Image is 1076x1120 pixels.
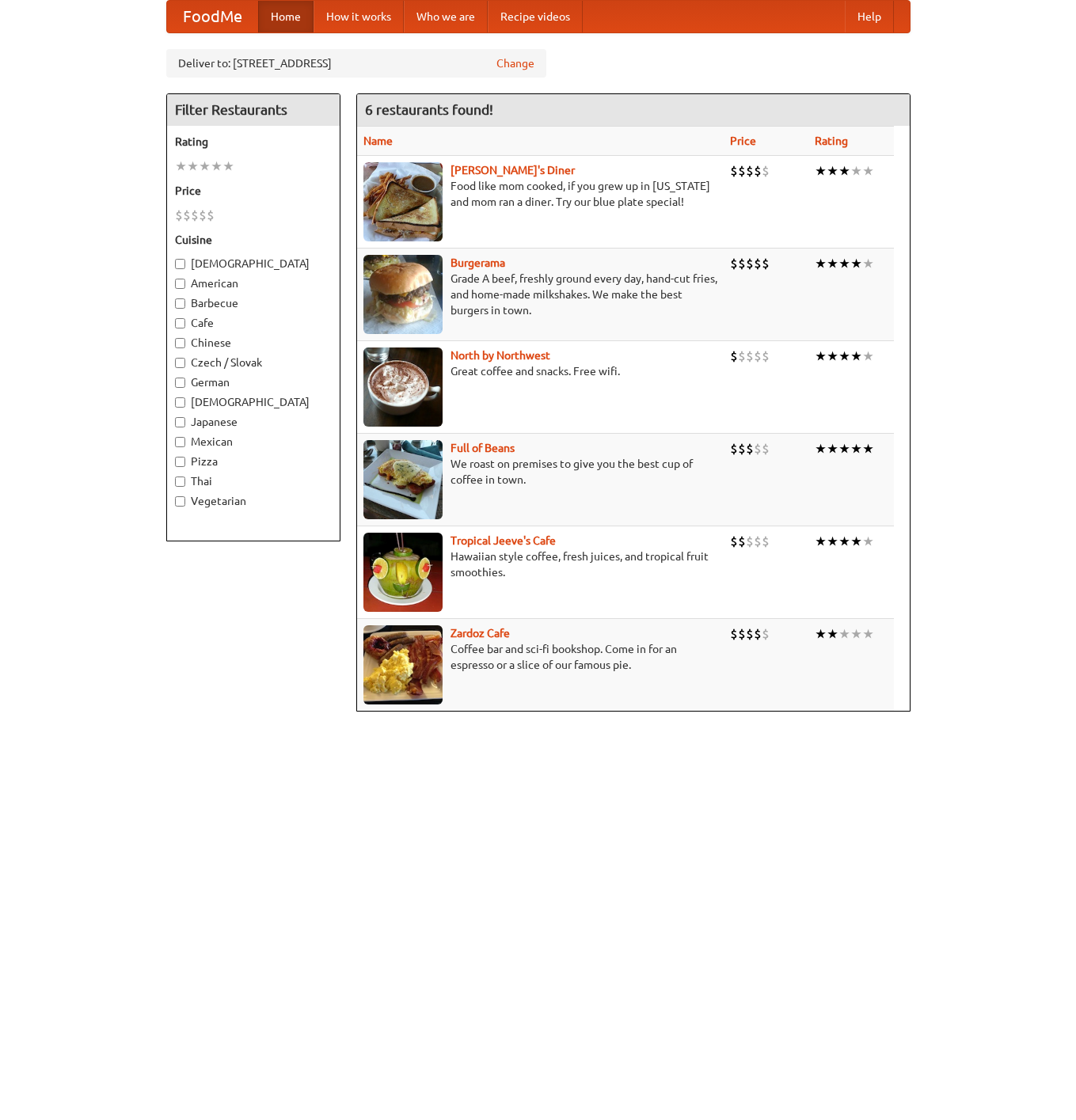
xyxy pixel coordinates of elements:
[762,533,770,550] li: $
[838,625,850,643] li: ★
[738,625,746,643] li: $
[222,158,234,175] li: ★
[175,374,332,390] label: German
[363,178,717,210] p: Food like mom cooked, if you grew up in [US_STATE] and mom ran a diner. Try our blue plate special!
[175,134,332,150] h5: Rating
[746,625,754,643] li: $
[738,440,746,457] li: $
[175,158,187,175] li: ★
[815,347,827,365] li: ★
[314,1,404,32] a: How it works
[827,162,838,180] li: ★
[762,440,770,457] li: $
[850,162,862,180] li: ★
[207,207,215,224] li: $
[363,363,717,379] p: Great coffee and snacks. Free wifi.
[175,473,332,489] label: Thai
[451,349,550,362] a: North by Northwest
[815,625,827,643] li: ★
[175,298,185,309] input: Barbecue
[175,454,332,469] label: Pizza
[754,533,762,550] li: $
[730,440,738,457] li: $
[746,440,754,457] li: $
[754,440,762,457] li: $
[175,414,332,430] label: Japanese
[746,533,754,550] li: $
[363,271,717,318] p: Grade A beef, freshly ground every day, hand-cut fries, and home-made milkshakes. We make the bes...
[496,55,534,71] a: Change
[845,1,894,32] a: Help
[175,394,332,410] label: [DEMOGRAPHIC_DATA]
[815,440,827,457] li: ★
[451,627,510,640] b: Zardoz Cafe
[862,255,874,272] li: ★
[754,255,762,272] li: $
[838,162,850,180] li: ★
[451,164,575,177] a: [PERSON_NAME]'s Diner
[730,135,756,147] a: Price
[175,275,332,291] label: American
[175,493,332,509] label: Vegetarian
[730,347,738,365] li: $
[862,440,874,457] li: ★
[166,49,546,78] div: Deliver to: [STREET_ADDRESS]
[827,255,838,272] li: ★
[762,625,770,643] li: $
[365,102,493,117] ng-pluralize: 6 restaurants found!
[838,255,850,272] li: ★
[838,533,850,550] li: ★
[175,476,185,487] input: Thai
[175,295,332,311] label: Barbecue
[363,641,717,673] p: Coffee bar and sci-fi bookshop. Come in for an espresso or a slice of our famous pie.
[363,625,443,704] img: zardoz.jpg
[746,162,754,180] li: $
[754,625,762,643] li: $
[850,347,862,365] li: ★
[451,534,556,547] a: Tropical Jeeve's Cafe
[862,533,874,550] li: ★
[451,256,505,269] b: Burgerama
[815,255,827,272] li: ★
[862,625,874,643] li: ★
[175,183,332,199] h5: Price
[175,335,332,351] label: Chinese
[738,533,746,550] li: $
[175,207,183,224] li: $
[175,256,332,271] label: [DEMOGRAPHIC_DATA]
[754,162,762,180] li: $
[187,158,199,175] li: ★
[175,397,185,408] input: [DEMOGRAPHIC_DATA]
[746,255,754,272] li: $
[827,440,838,457] li: ★
[175,232,332,248] h5: Cuisine
[827,347,838,365] li: ★
[363,162,443,241] img: sallys.jpg
[730,533,738,550] li: $
[175,259,185,269] input: [DEMOGRAPHIC_DATA]
[827,533,838,550] li: ★
[211,158,222,175] li: ★
[363,347,443,427] img: north.jpg
[762,162,770,180] li: $
[175,318,185,328] input: Cafe
[175,457,185,467] input: Pizza
[862,347,874,365] li: ★
[746,347,754,365] li: $
[183,207,191,224] li: $
[199,207,207,224] li: $
[850,255,862,272] li: ★
[363,135,393,147] a: Name
[488,1,583,32] a: Recipe videos
[363,533,443,612] img: jeeves.jpg
[815,162,827,180] li: ★
[175,315,332,331] label: Cafe
[730,162,738,180] li: $
[175,437,185,447] input: Mexican
[451,442,515,454] b: Full of Beans
[175,355,332,370] label: Czech / Slovak
[363,456,717,488] p: We roast on premises to give you the best cup of coffee in town.
[838,347,850,365] li: ★
[838,440,850,457] li: ★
